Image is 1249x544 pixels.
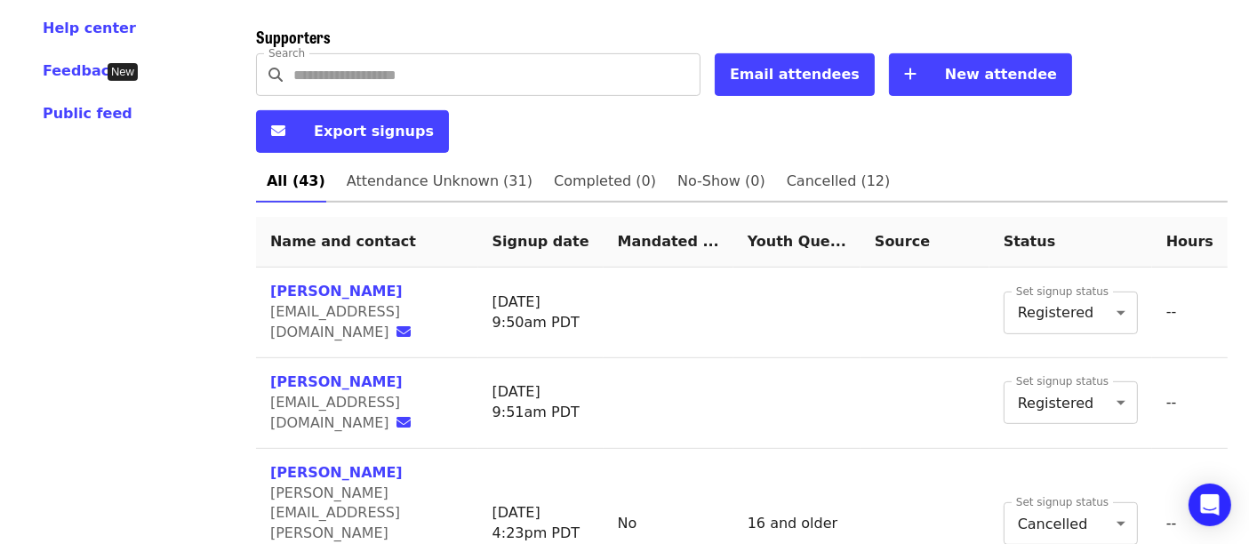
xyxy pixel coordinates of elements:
[270,303,400,340] span: [EMAIL_ADDRESS][DOMAIN_NAME]
[715,53,875,96] button: Email attendees
[270,373,403,390] a: [PERSON_NAME]
[861,217,989,268] th: Source
[314,123,434,140] span: Export signups
[1016,376,1109,387] label: Set signup status
[396,414,421,431] a: envelope icon
[270,394,400,431] span: [EMAIL_ADDRESS][DOMAIN_NAME]
[787,169,891,194] span: Cancelled (12)
[336,160,543,203] a: Attendance Unknown (31)
[554,169,656,194] span: Completed (0)
[396,324,421,340] a: envelope icon
[268,48,305,59] label: Search
[478,358,604,449] td: [DATE] 9:51am PDT
[256,160,336,203] a: All (43)
[667,160,776,203] a: No-Show (0)
[1004,292,1138,334] div: Registered
[256,110,449,153] button: Export signups
[43,105,132,122] span: Public feed
[43,60,119,82] button: Feedback
[889,53,1072,96] button: New attendee
[1189,484,1231,526] div: Open Intercom Messenger
[1016,497,1109,508] label: Set signup status
[543,160,667,203] a: Completed (0)
[268,67,283,84] i: search icon
[1152,268,1228,358] td: --
[267,169,325,194] span: All (43)
[776,160,901,203] a: Cancelled (12)
[478,217,604,268] th: Signup date
[256,25,331,48] span: Supporters
[945,66,1057,83] span: New attendee
[396,324,411,340] i: envelope icon
[478,268,604,358] td: [DATE] 9:50am PDT
[1016,286,1109,297] label: Set signup status
[1152,358,1228,449] td: --
[293,53,701,96] input: Search
[43,20,136,36] span: Help center
[1004,233,1056,250] span: Status
[43,103,213,124] a: Public feed
[618,233,719,250] span: Mandated Service
[1152,217,1228,268] th: Hours
[270,464,403,481] a: [PERSON_NAME]
[396,414,411,431] i: envelope icon
[347,169,532,194] span: Attendance Unknown (31)
[1004,381,1138,424] div: Registered
[108,63,138,81] div: Tooltip anchor
[271,123,285,140] i: envelope icon
[748,233,846,250] span: Youth Question
[43,18,213,39] a: Help center
[270,283,403,300] a: [PERSON_NAME]
[730,66,860,83] span: Email attendees
[677,169,765,194] span: No-Show (0)
[256,217,478,268] th: Name and contact
[904,66,917,83] i: plus icon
